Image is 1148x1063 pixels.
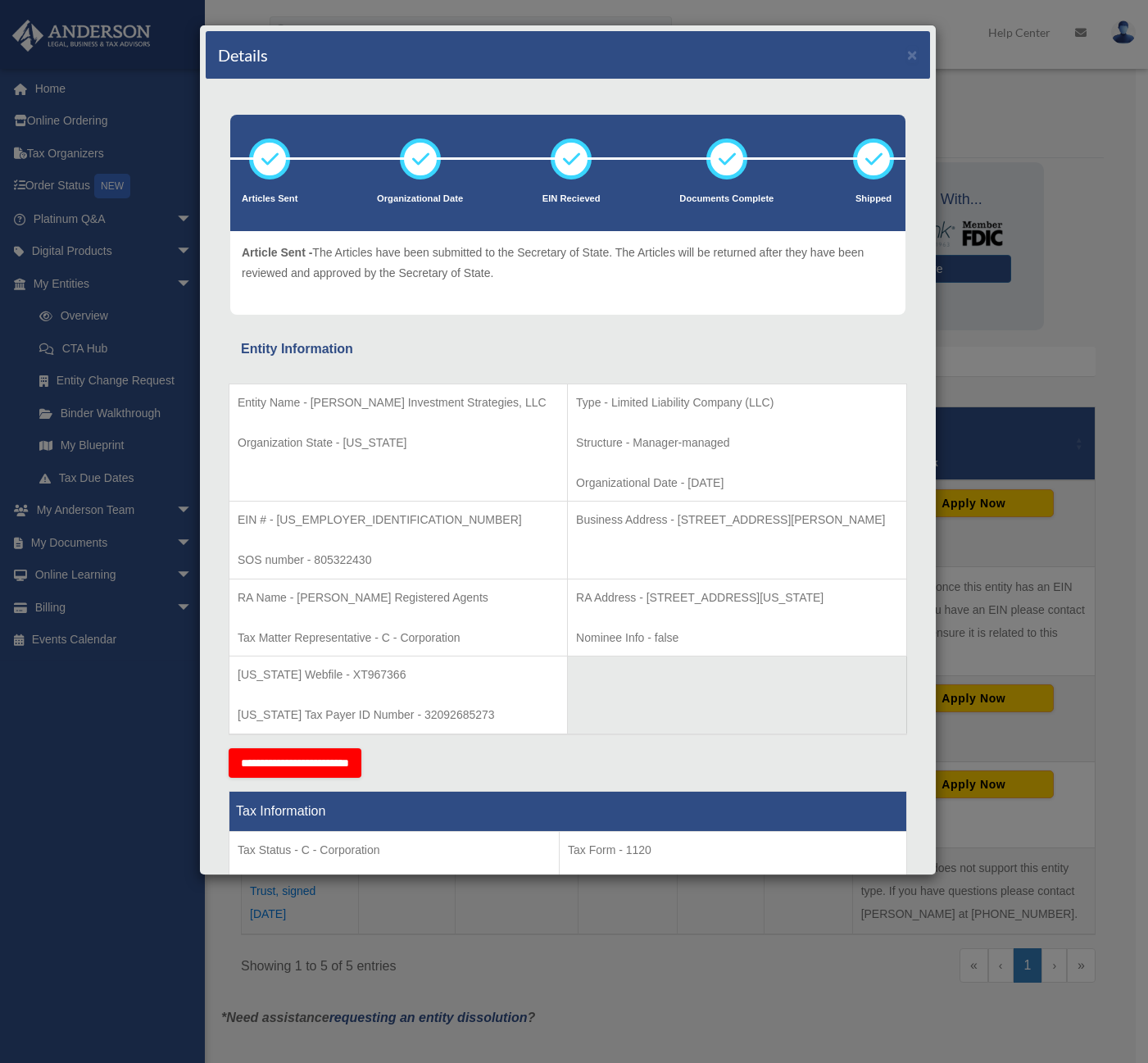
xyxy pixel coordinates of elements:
[242,243,894,283] p: The Articles have been submitted to the Secretary of State. The Articles will be returned after t...
[576,588,898,608] p: RA Address - [STREET_ADDRESS][US_STATE]
[218,43,268,66] h4: Details
[238,628,559,648] p: Tax Matter Representative - C - Corporation
[229,831,560,952] td: Tax Period Type - Calendar Year
[238,433,559,453] p: Organization State - [US_STATE]
[576,473,898,493] p: Organizational Date - [DATE]
[238,510,559,530] p: EIN # - [US_EMPLOYER_IDENTIFICATION_NUMBER]
[576,433,898,453] p: Structure - Manager-managed
[679,191,774,207] p: Documents Complete
[241,338,895,361] div: Entity Information
[238,588,559,608] p: RA Name - [PERSON_NAME] Registered Agents
[542,191,601,207] p: EIN Recieved
[229,791,907,831] th: Tax Information
[377,191,463,207] p: Organizational Date
[242,246,312,259] span: Article Sent -
[576,510,898,530] p: Business Address - [STREET_ADDRESS][PERSON_NAME]
[853,191,894,207] p: Shipped
[238,393,559,413] p: Entity Name - [PERSON_NAME] Investment Strategies, LLC
[238,840,551,861] p: Tax Status - C - Corporation
[576,393,898,413] p: Type - Limited Liability Company (LLC)
[238,550,559,570] p: SOS number - 805322430
[242,191,297,207] p: Articles Sent
[907,46,918,63] button: ×
[238,665,559,685] p: [US_STATE] Webfile - XT967366
[238,705,559,725] p: [US_STATE] Tax Payer ID Number - 32092685273
[568,840,898,861] p: Tax Form - 1120
[576,628,898,648] p: Nominee Info - false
